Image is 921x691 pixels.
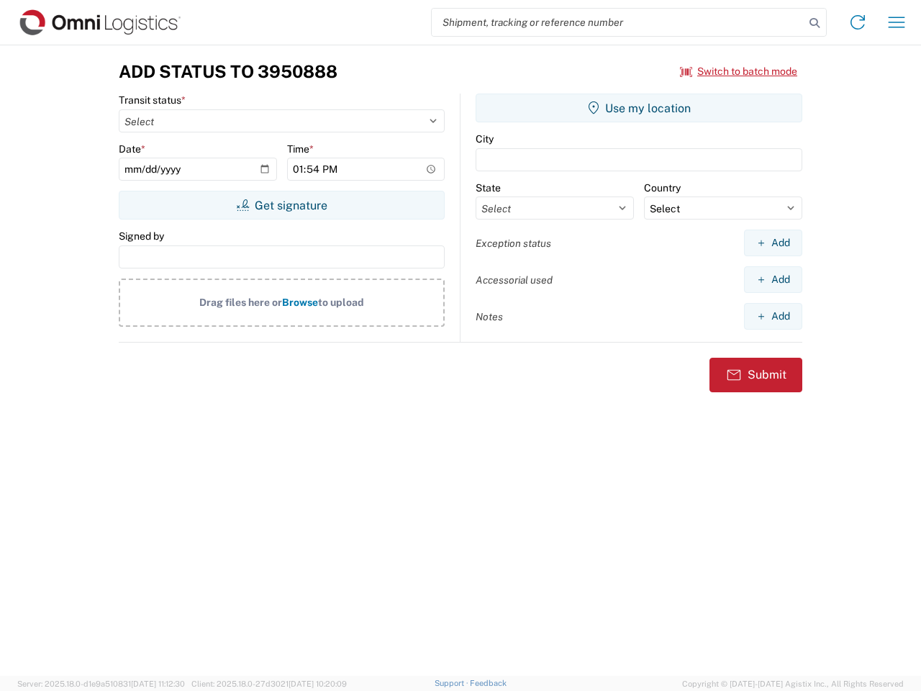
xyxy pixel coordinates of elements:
[744,303,802,330] button: Add
[191,679,347,688] span: Client: 2025.18.0-27d3021
[744,230,802,256] button: Add
[476,94,802,122] button: Use my location
[476,274,553,286] label: Accessorial used
[119,61,337,82] h3: Add Status to 3950888
[119,143,145,155] label: Date
[476,237,551,250] label: Exception status
[17,679,185,688] span: Server: 2025.18.0-d1e9a510831
[476,310,503,323] label: Notes
[289,679,347,688] span: [DATE] 10:20:09
[119,94,186,107] label: Transit status
[432,9,804,36] input: Shipment, tracking or reference number
[287,143,314,155] label: Time
[318,297,364,308] span: to upload
[435,679,471,687] a: Support
[119,230,164,243] label: Signed by
[709,358,802,392] button: Submit
[470,679,507,687] a: Feedback
[199,297,282,308] span: Drag files here or
[644,181,681,194] label: Country
[131,679,185,688] span: [DATE] 11:12:30
[476,132,494,145] label: City
[476,181,501,194] label: State
[744,266,802,293] button: Add
[119,191,445,220] button: Get signature
[682,677,904,690] span: Copyright © [DATE]-[DATE] Agistix Inc., All Rights Reserved
[680,60,797,83] button: Switch to batch mode
[282,297,318,308] span: Browse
